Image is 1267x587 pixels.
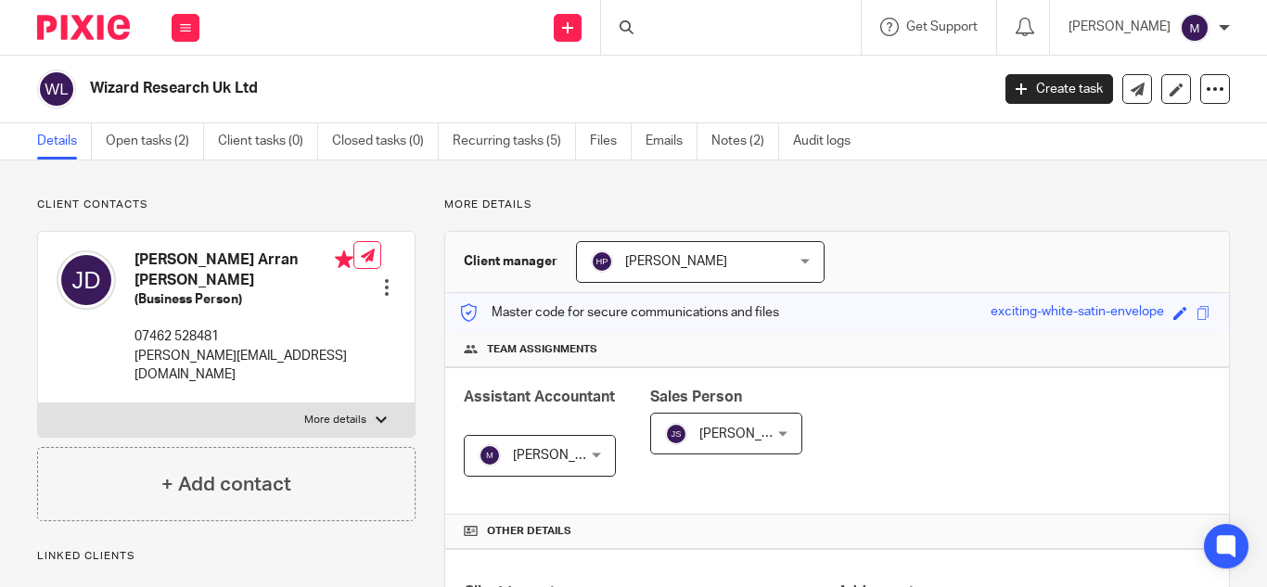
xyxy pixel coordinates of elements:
span: Other details [487,524,571,539]
span: Team assignments [487,342,597,357]
p: Master code for secure communications and files [459,303,779,322]
a: Audit logs [793,123,864,160]
span: [PERSON_NAME] [625,255,727,268]
a: Emails [646,123,697,160]
a: Details [37,123,92,160]
p: Client contacts [37,198,416,212]
span: Assistant Accountant [464,389,615,404]
a: Client tasks (0) [218,123,318,160]
a: Open tasks (2) [106,123,204,160]
img: svg%3E [37,70,76,108]
img: Pixie [37,15,130,40]
h2: Wizard Research Uk Ltd [90,79,800,98]
a: Closed tasks (0) [332,123,439,160]
a: Recurring tasks (5) [453,123,576,160]
h4: [PERSON_NAME] Arran [PERSON_NAME] [134,250,353,290]
a: Notes (2) [711,123,779,160]
a: Create task [1005,74,1113,104]
img: svg%3E [591,250,613,273]
span: Get Support [906,20,978,33]
img: svg%3E [479,444,501,466]
img: svg%3E [1180,13,1209,43]
img: svg%3E [665,423,687,445]
p: Linked clients [37,549,416,564]
i: Primary [335,250,353,269]
img: svg%3E [57,250,116,310]
p: More details [444,198,1230,212]
div: exciting-white-satin-envelope [991,302,1164,324]
p: [PERSON_NAME] [1069,18,1171,36]
span: [PERSON_NAME] [513,449,615,462]
h5: (Business Person) [134,290,353,309]
p: [PERSON_NAME][EMAIL_ADDRESS][DOMAIN_NAME] [134,347,353,385]
p: 07462 528481 [134,327,353,346]
a: Files [590,123,632,160]
p: More details [304,413,366,427]
span: [PERSON_NAME] [699,427,801,440]
h3: Client manager [464,252,557,271]
span: Sales Person [650,389,742,404]
h4: + Add contact [161,470,291,499]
